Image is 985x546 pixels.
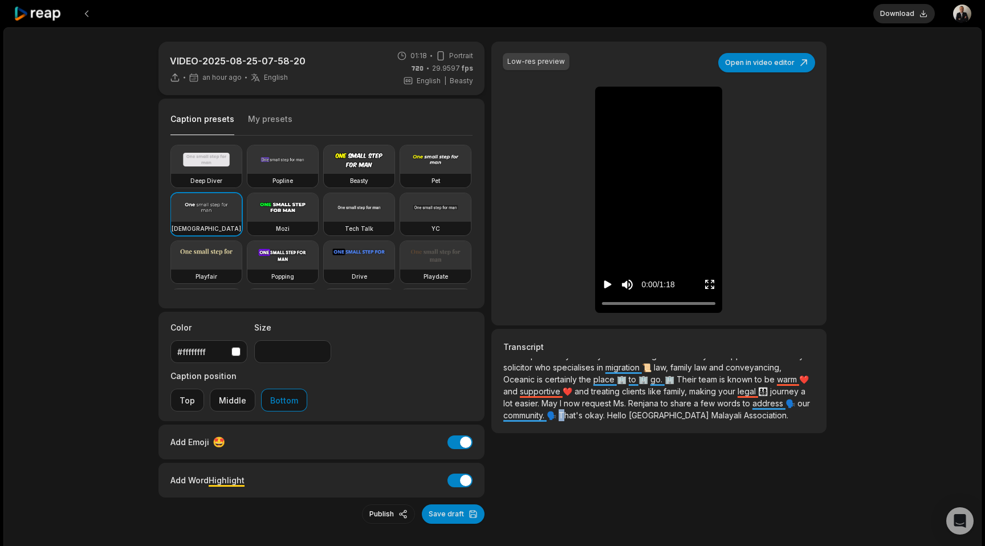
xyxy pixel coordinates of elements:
button: Enter Fullscreen [704,274,715,295]
span: Portrait [449,51,473,61]
h3: Deep Diver [190,176,222,185]
span: warm [777,374,799,384]
span: are [614,351,629,360]
h3: Drive [352,272,367,281]
span: place [593,374,617,384]
span: our [797,398,810,408]
span: Malayali [782,351,812,360]
span: request [582,398,613,408]
span: supportive [520,386,563,396]
button: Middle [210,389,255,411]
span: share [670,398,694,408]
span: 01:18 [410,51,427,61]
span: clients [622,386,648,396]
span: past [531,351,549,360]
span: Renjana [628,398,661,408]
h3: [DEMOGRAPHIC_DATA] [172,224,241,233]
div: Open Intercom Messenger [946,507,974,535]
span: words [717,398,743,408]
span: the [579,374,593,384]
span: solicitor [503,362,535,372]
span: the [516,351,531,360]
span: law [694,362,709,372]
h3: Playdate [424,272,448,281]
div: 0:00 / 1:18 [641,279,674,291]
span: and [709,362,726,372]
span: five [549,351,565,360]
span: community. [503,410,547,420]
span: English [417,76,441,86]
span: and [503,386,520,396]
span: a [801,386,805,396]
button: Open in video editor [718,53,815,72]
span: migration [605,362,642,372]
span: legal [738,386,758,396]
span: you [597,351,614,360]
span: Highlight [209,475,245,485]
span: conveyancing, [726,362,782,372]
span: for [503,351,516,360]
span: treating [591,386,622,396]
span: May [542,398,560,408]
span: now [564,398,582,408]
span: 29.9597 [432,63,473,74]
p: VIDEO-2025-08-25-07-58-20 [170,54,306,68]
span: Oceanic [503,374,537,384]
span: making [689,386,718,396]
span: like [648,386,664,396]
span: lot [503,398,515,408]
span: a [694,398,701,408]
span: for [659,351,672,360]
span: 🤩 [213,434,225,450]
span: Malayali [711,410,744,420]
span: law, [654,362,670,372]
h3: Beasty [350,176,368,185]
span: to [755,374,764,384]
span: journey [770,386,801,396]
span: English [264,73,288,82]
span: known [727,374,755,384]
span: Ms. [613,398,628,408]
label: Size [254,321,331,333]
span: to [629,374,638,384]
span: friendly [679,351,710,360]
button: #ffffffff [170,340,247,363]
span: is [719,374,727,384]
h3: Transcript [503,341,815,353]
div: Low-res preview [507,56,565,67]
button: Mute sound [620,278,634,292]
span: be [764,374,777,384]
button: Bottom [261,389,307,411]
h3: YC [432,224,440,233]
span: looking [629,351,659,360]
span: [GEOGRAPHIC_DATA] [629,410,711,420]
span: address [752,398,785,408]
span: family [670,362,694,372]
button: My presets [248,113,292,135]
button: Caption presets [170,113,234,136]
span: few [701,398,717,408]
p: 🌊 🌊 🌊 🎉 🎉 📜 🏢 🏢 🏢 ❤️ ❤️ 👨‍👩‍👧‍👦 🗣️ 🗣️ [503,358,815,430]
label: Caption position [170,370,307,382]
span: go. [650,374,665,384]
span: in [597,362,605,372]
span: and [575,386,591,396]
span: approachable [726,351,782,360]
span: easier. [515,398,542,408]
span: to [743,398,752,408]
span: If [591,351,597,360]
span: an hour ago [202,73,242,82]
span: your [718,386,738,396]
h3: Popping [271,272,294,281]
span: Hello [607,410,629,420]
button: Publish [362,504,415,524]
h3: Popline [272,176,293,185]
span: | [444,76,446,86]
span: Beasty [450,76,473,86]
span: and [710,351,726,360]
button: Save draft [422,504,485,524]
div: Add Word [170,472,245,488]
span: Association. [744,410,788,420]
div: #ffffffff [177,346,227,358]
span: okay. [585,410,607,420]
